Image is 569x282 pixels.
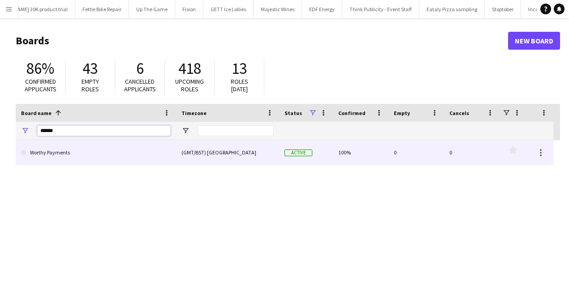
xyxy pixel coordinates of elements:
[342,0,419,18] button: Think Publicity - Event Staff
[181,110,207,116] span: Timezone
[25,77,56,93] span: Confirmed applicants
[254,0,302,18] button: Majestic Wines
[444,140,500,165] div: 0
[75,0,129,18] button: Fettle Bike Repair
[16,34,508,47] h1: Boards
[232,59,247,78] span: 13
[129,0,175,18] button: Up The Game
[37,125,171,136] input: Board name Filter Input
[178,59,201,78] span: 418
[302,0,342,18] button: EDF Energy
[284,150,312,156] span: Active
[21,110,52,116] span: Board name
[394,110,410,116] span: Empty
[338,110,366,116] span: Confirmed
[26,59,54,78] span: 86%
[284,110,302,116] span: Status
[203,0,254,18] button: GETT Ice Lollies
[82,59,98,78] span: 43
[21,140,171,165] a: Worthy Payments
[198,125,274,136] input: Timezone Filter Input
[181,127,190,135] button: Open Filter Menu
[175,0,203,18] button: Fision
[449,110,469,116] span: Cancels
[231,77,248,93] span: Roles [DATE]
[333,140,388,165] div: 100%
[82,77,99,93] span: Empty roles
[419,0,485,18] button: Eataly Pizza sampling
[176,140,279,165] div: (GMT/BST) [GEOGRAPHIC_DATA]
[485,0,521,18] button: Stoptober
[21,127,29,135] button: Open Filter Menu
[508,32,560,50] a: New Board
[388,140,444,165] div: 0
[175,77,204,93] span: Upcoming roles
[124,77,156,93] span: Cancelled applicants
[136,59,144,78] span: 6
